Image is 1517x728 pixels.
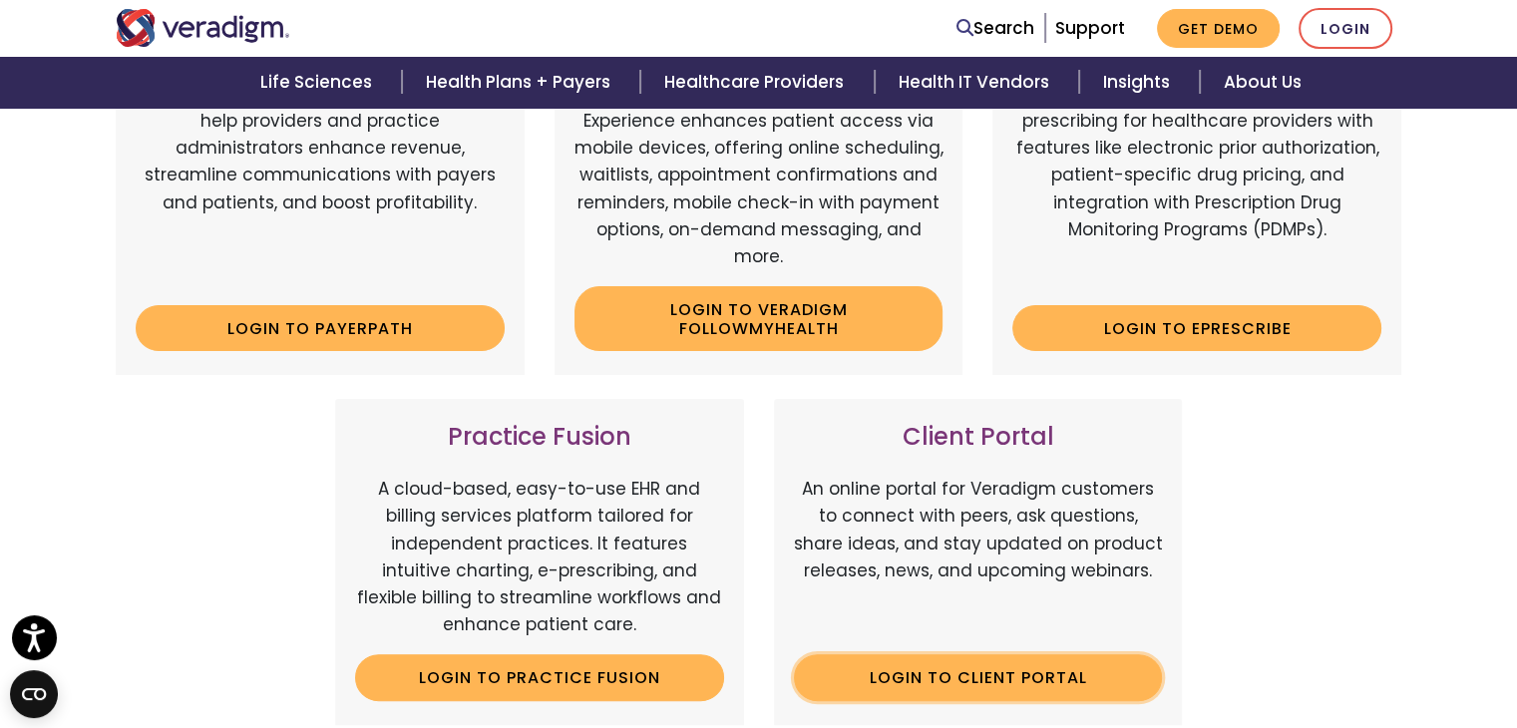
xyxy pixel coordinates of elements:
a: Login to ePrescribe [1012,305,1381,351]
a: Login [1299,8,1392,49]
button: Open CMP widget [10,670,58,718]
a: Get Demo [1157,9,1280,48]
a: Health Plans + Payers [402,57,640,108]
p: A comprehensive solution that simplifies prescribing for healthcare providers with features like ... [1012,81,1381,290]
a: Search [956,15,1034,42]
h3: Practice Fusion [355,423,724,452]
a: Life Sciences [236,57,402,108]
a: Login to Client Portal [794,654,1163,700]
a: About Us [1200,57,1326,108]
p: An online portal for Veradigm customers to connect with peers, ask questions, share ideas, and st... [794,476,1163,638]
a: Healthcare Providers [640,57,874,108]
p: Veradigm FollowMyHealth's Mobile Patient Experience enhances patient access via mobile devices, o... [574,81,944,270]
p: Web-based, user-friendly solutions that help providers and practice administrators enhance revenu... [136,81,505,290]
p: A cloud-based, easy-to-use EHR and billing services platform tailored for independent practices. ... [355,476,724,638]
h3: Client Portal [794,423,1163,452]
a: Support [1055,16,1125,40]
a: Login to Payerpath [136,305,505,351]
a: Login to Practice Fusion [355,654,724,700]
a: Insights [1079,57,1200,108]
a: Health IT Vendors [875,57,1079,108]
a: Login to Veradigm FollowMyHealth [574,286,944,351]
img: Veradigm logo [116,9,290,47]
